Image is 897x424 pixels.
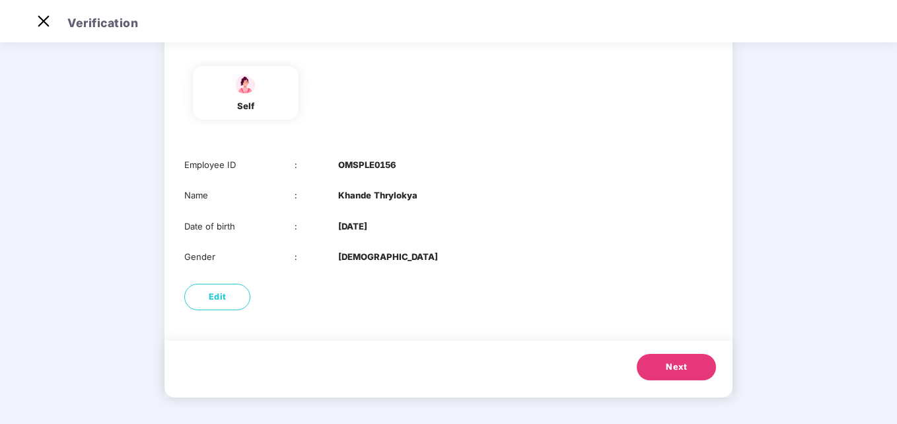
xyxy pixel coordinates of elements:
div: : [295,189,339,202]
div: Date of birth [184,220,295,233]
img: svg+xml;base64,PHN2ZyBpZD0iU3BvdXNlX2ljb24iIHhtbG5zPSJodHRwOi8vd3d3LnczLm9yZy8yMDAwL3N2ZyIgd2lkdG... [229,73,262,96]
b: [DEMOGRAPHIC_DATA] [338,250,438,264]
div: : [295,220,339,233]
button: Next [637,354,716,380]
div: Employee ID [184,158,295,172]
div: : [295,158,339,172]
span: Edit [209,290,227,304]
b: OMSPLE0156 [338,158,396,172]
span: Next [666,360,687,374]
b: Khande Thrylokya [338,189,417,202]
div: self [229,99,262,113]
div: Name [184,189,295,202]
b: [DATE] [338,220,367,233]
div: : [295,250,339,264]
div: Gender [184,250,295,264]
button: Edit [184,284,250,310]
